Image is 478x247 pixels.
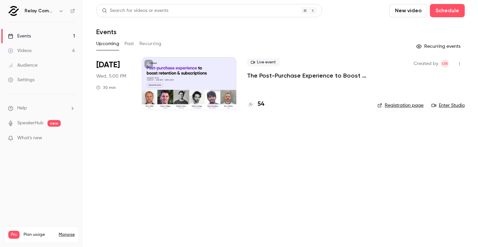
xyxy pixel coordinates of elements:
button: Upcoming [96,38,119,49]
span: Plan usage [24,232,55,237]
h1: Events [96,28,117,36]
a: Enter Studio [432,102,465,109]
button: Recurring events [413,41,465,52]
span: Pro [8,231,20,239]
img: Relay Commerce [8,6,19,16]
div: Events [8,33,31,39]
div: Settings [8,77,35,83]
span: new [47,120,61,127]
span: Live event [247,58,280,66]
div: Audience [8,62,38,69]
a: The Post-Purchase Experience to Boost Retention & Subscriptions [247,72,367,80]
span: OR [442,60,448,68]
span: Created by [414,60,438,68]
h4: 54 [258,100,264,109]
span: Help [17,105,27,112]
div: Search for videos or events [102,7,168,14]
div: Videos [8,47,32,54]
div: 30 min [96,85,116,90]
h6: Relay Commerce [25,8,56,14]
li: help-dropdown-opener [8,105,75,112]
a: Manage [59,232,75,237]
span: [DATE] [96,60,120,70]
div: Aug 27 Wed, 5:00 PM (Europe/Madrid) [96,57,131,110]
span: Wed, 5:00 PM [96,73,126,80]
button: Schedule [430,4,465,17]
button: Recurring [139,38,162,49]
button: Past [124,38,134,49]
span: What's new [17,135,42,142]
span: Olivia Ragni [441,60,449,68]
a: 54 [247,100,264,109]
button: New video [389,4,427,17]
a: SpeakerHub [17,120,43,127]
a: Registration page [377,102,424,109]
iframe: Noticeable Trigger [67,135,75,141]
